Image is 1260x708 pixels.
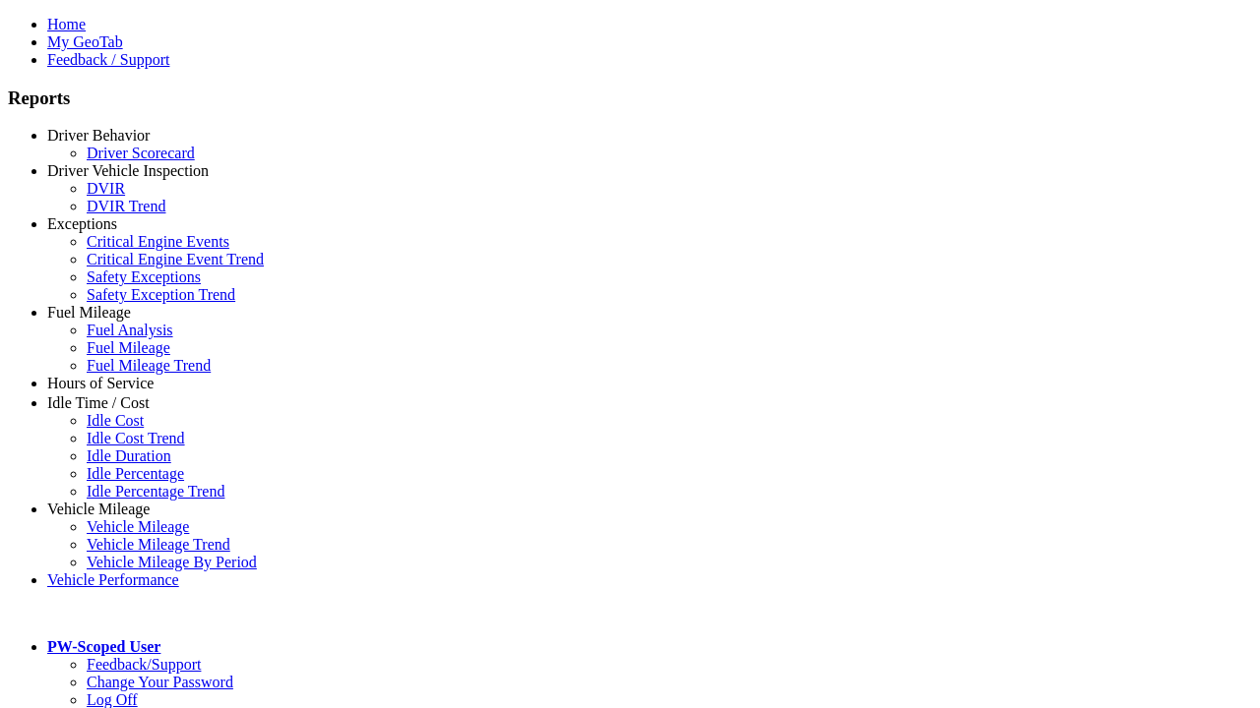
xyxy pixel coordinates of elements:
a: Hours of Service [47,375,154,391]
a: DVIR Trend [87,198,165,214]
a: Idle Percentage [87,465,184,482]
a: Exceptions [47,215,117,232]
a: Idle Duration [87,447,171,464]
a: Fuel Analysis [87,322,173,338]
a: Idle Percentage Trend [87,483,224,500]
a: Vehicle Mileage [47,501,150,517]
a: DVIR [87,180,125,197]
a: Driver Scorecard [87,145,195,161]
a: Fuel Mileage [47,304,131,321]
a: Driver Behavior [47,127,150,144]
a: My GeoTab [47,33,123,50]
a: Idle Cost Trend [87,430,185,446]
a: Idle Time / Cost [47,394,150,411]
a: Home [47,16,86,32]
a: Safety Exceptions [87,268,201,285]
a: Safety Exception Trend [87,286,235,303]
a: Change Your Password [87,674,233,690]
a: Fuel Mileage Trend [87,357,211,374]
a: Driver Vehicle Inspection [47,162,209,179]
a: Vehicle Performance [47,571,179,588]
a: PW-Scoped User [47,638,160,655]
a: Feedback / Support [47,51,169,68]
a: Feedback/Support [87,656,201,673]
a: Critical Engine Events [87,233,229,250]
a: Idle Cost [87,412,144,429]
a: Log Off [87,691,138,708]
h3: Reports [8,88,1252,109]
a: HOS Explanation Reports [87,392,251,409]
a: Vehicle Mileage By Period [87,554,257,570]
a: Vehicle Mileage [87,518,189,535]
a: Fuel Mileage [87,339,170,356]
a: Vehicle Mileage Trend [87,536,230,553]
a: Critical Engine Event Trend [87,251,264,267]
